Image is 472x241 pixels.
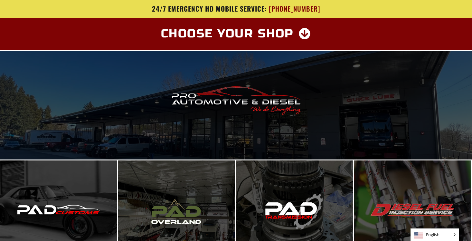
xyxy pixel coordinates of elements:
aside: Language selected: English [411,228,459,241]
a: Choose Your Shop [153,24,319,43]
span: [PHONE_NUMBER] [269,5,320,13]
span: English [411,229,459,241]
span: 24/7 Emergency HD Mobile Service: [152,4,267,14]
span: Choose Your Shop [161,28,294,40]
a: 24/7 Emergency HD Mobile Service: [PHONE_NUMBER] [48,5,424,13]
